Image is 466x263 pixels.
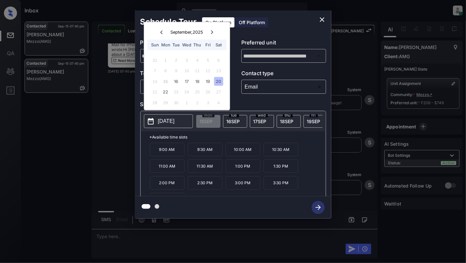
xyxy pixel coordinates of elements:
div: Choose Tuesday, September 16th, 2025 [172,77,181,86]
div: Choose Monday, September 22nd, 2025 [161,88,170,96]
span: 16 SEP [227,119,240,124]
div: Not available Saturday, September 27th, 2025 [214,88,223,96]
div: Wed [182,41,191,49]
div: Choose Friday, September 19th, 2025 [204,77,213,86]
p: Preferred community [140,39,225,49]
div: Not available Sunday, September 14th, 2025 [150,77,159,86]
div: Off Platform [235,17,268,27]
div: Not available Friday, October 3rd, 2025 [204,98,213,107]
p: 1:00 PM [226,159,260,173]
div: Not available Thursday, September 4th, 2025 [193,56,202,64]
span: 19 SEP [307,119,320,124]
p: 1:30 PM [264,159,298,173]
div: Choose Saturday, September 20th, 2025 [214,77,223,86]
p: 3:30 PM [264,176,298,189]
div: Not available Monday, September 15th, 2025 [161,77,170,86]
div: Not available Tuesday, September 30th, 2025 [172,98,181,107]
div: Not available Tuesday, September 2nd, 2025 [172,56,181,64]
div: Not available Monday, September 1st, 2025 [161,56,170,64]
div: Not available Thursday, September 25th, 2025 [193,88,202,96]
p: 11:00 AM [150,159,184,173]
span: thu [283,113,293,117]
div: Not available Friday, September 12th, 2025 [204,66,213,75]
div: Not available Thursday, September 11th, 2025 [193,66,202,75]
div: On Platform [202,17,234,27]
div: Not available Friday, September 26th, 2025 [204,88,213,96]
div: Thu [193,41,202,49]
div: Not available Monday, September 8th, 2025 [161,66,170,75]
div: Not available Saturday, October 4th, 2025 [214,98,223,107]
div: Not available Tuesday, September 9th, 2025 [172,66,181,75]
div: Sun [150,41,159,49]
button: btn-next [308,199,329,216]
div: Not available Thursday, October 2nd, 2025 [193,98,202,107]
div: September , 2025 [170,30,203,35]
div: Not available Monday, September 29th, 2025 [161,98,170,107]
p: 11:30 AM [188,159,222,173]
span: fri [310,113,318,117]
div: date-select [223,115,247,128]
p: 3:00 PM [226,176,260,189]
p: 4:00 PM [150,193,184,206]
p: Preferred unit [241,39,326,49]
div: Choose Wednesday, September 17th, 2025 [182,77,191,86]
p: 2:00 PM [150,176,184,189]
p: *Available time slots [150,131,326,143]
p: [DATE] [158,117,175,125]
div: Not available Friday, September 5th, 2025 [204,56,213,64]
p: Contact type [241,69,326,80]
div: Not available Wednesday, September 24th, 2025 [182,88,191,96]
div: month 2025-09 [146,55,228,108]
button: [DATE] [144,114,193,128]
p: 10:30 AM [264,143,298,156]
span: 17 SEP [253,119,267,124]
p: Select slot [140,100,326,111]
div: Choose Thursday, September 18th, 2025 [193,77,202,86]
div: date-select [303,115,328,128]
div: Fri [204,41,213,49]
div: Not available Wednesday, September 10th, 2025 [182,66,191,75]
div: date-select [277,115,301,128]
p: 9:00 AM [150,143,184,156]
div: Not available Saturday, September 6th, 2025 [214,56,223,64]
p: 10:00 AM [226,143,260,156]
div: Not available Wednesday, October 1st, 2025 [182,98,191,107]
div: Not available Sunday, September 21st, 2025 [150,88,159,96]
div: Mon [161,41,170,49]
div: Not available Wednesday, September 3rd, 2025 [182,56,191,64]
div: Email [243,81,324,92]
span: wed [256,113,268,117]
div: Not available Saturday, September 13th, 2025 [214,66,223,75]
p: 9:30 AM [188,143,222,156]
div: In Person [142,81,223,92]
button: close [316,13,329,26]
h2: Schedule Tour [135,10,202,33]
div: date-select [250,115,274,128]
p: 2:30 PM [188,176,222,189]
span: tue [229,113,239,117]
span: 18 SEP [280,119,294,124]
div: Sat [214,41,223,49]
div: Not available Sunday, September 28th, 2025 [150,98,159,107]
div: Not available Sunday, August 31st, 2025 [150,56,159,64]
div: Not available Sunday, September 7th, 2025 [150,66,159,75]
div: Tue [172,41,181,49]
div: Not available Tuesday, September 23rd, 2025 [172,88,181,96]
p: Tour type [140,69,225,80]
